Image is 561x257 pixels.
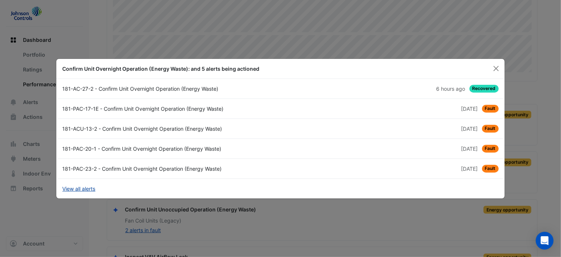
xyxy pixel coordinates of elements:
[58,125,280,133] div: 181-ACU-13-2 - Confirm Unit Overnight Operation (Energy Waste)
[461,146,478,152] span: Fri 20-Jun-2025 21:00 AEST
[461,106,478,112] span: Tue 16-Sep-2025 05:00 AEST
[461,126,478,132] span: Mon 01-Sep-2025 21:00 AEST
[469,85,499,93] span: Recovered
[58,145,280,153] div: 181-PAC-20-1 - Confirm Unit Overnight Operation (Energy Waste)
[62,185,95,193] a: View all alerts
[58,85,280,93] div: 181-AC-27-2 - Confirm Unit Overnight Operation (Energy Waste)
[482,165,499,173] span: Fault
[62,66,259,72] b: Confirm Unit Overnight Operation (Energy Waste): and 5 alerts being actioned
[58,165,280,173] div: 181-PAC-23-2 - Confirm Unit Overnight Operation (Energy Waste)
[436,86,465,92] span: Wed 17-Sep-2025 02:15 AEST
[482,125,499,133] span: Fault
[461,166,478,172] span: Wed 09-Aug-2023 21:00 AEST
[536,232,554,250] div: Open Intercom Messenger
[482,145,499,153] span: Fault
[482,105,499,113] span: Fault
[491,63,502,74] button: Close
[58,105,280,113] div: 181-PAC-17-1E - Confirm Unit Overnight Operation (Energy Waste)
